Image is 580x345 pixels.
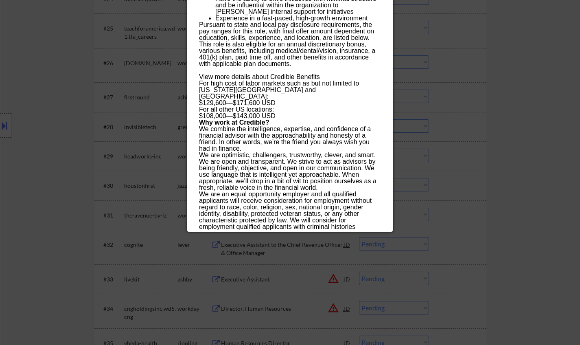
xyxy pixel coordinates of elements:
[233,112,276,119] span: $143,000 USD
[199,80,381,100] div: For high cost of labor markets such as but not limited to [US_STATE][GEOGRAPHIC_DATA] and [GEOGRA...
[199,112,226,119] span: $108,000
[199,191,381,237] div: We are an equal opportunity employer and all qualified applicants will receive consideration for ...
[199,73,320,80] a: View more details about Credible Benefits
[199,119,269,126] strong: Why work at Credible?
[199,152,381,191] p: We are optimistic, challengers, trustworthy, clever, and smart. We are open and transparent. We s...
[199,22,381,80] p: Pursuant to state and local pay disclosure requirements, the pay ranges for this role, with final...
[226,99,233,106] span: —
[199,106,381,113] div: For all other US locations:
[233,99,276,106] span: $171,600 USD
[215,15,381,22] li: Experience in a fast-paced, high-growth environment
[199,126,381,152] p: We combine the intelligence, expertise, and confidence of a financial advisor with the approachab...
[226,112,233,119] span: —
[199,99,226,106] span: $129,600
